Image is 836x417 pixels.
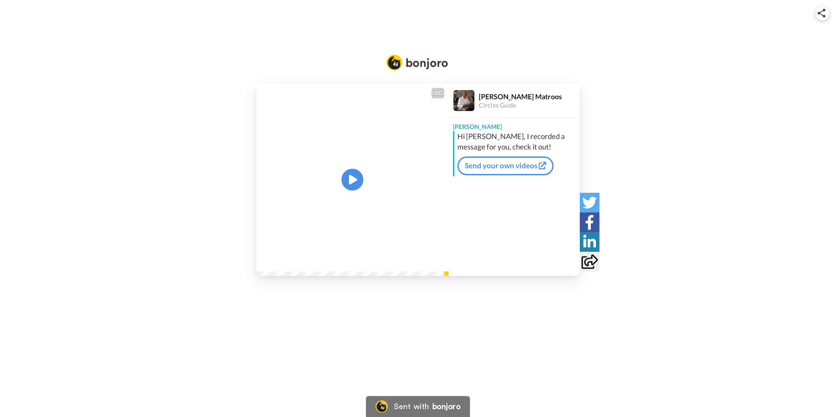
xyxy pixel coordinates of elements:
div: CC [432,89,443,97]
div: [PERSON_NAME] Matroos [479,92,579,101]
img: Full screen [432,255,441,264]
img: Bonjoro Logo [387,55,448,70]
div: [PERSON_NAME] [449,118,580,131]
div: Hi [PERSON_NAME], I recorded a message for you, check it out! [457,131,578,152]
span: / [279,254,282,264]
div: Circles Guide [479,102,579,109]
span: 0:37 [284,254,300,264]
img: Profile Image [453,90,474,111]
a: Send your own videos [457,156,554,175]
img: ic_share.svg [818,9,826,17]
span: 0:00 [262,254,278,264]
